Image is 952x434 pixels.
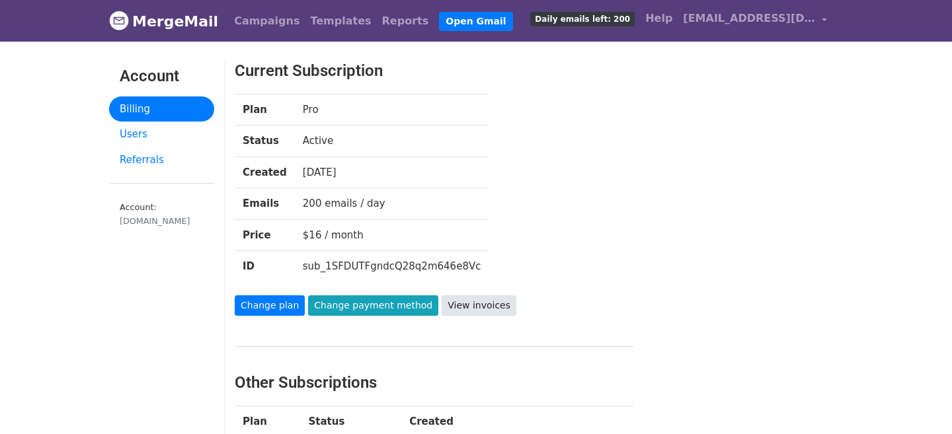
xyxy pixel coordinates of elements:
a: Change plan [235,295,305,316]
a: Referrals [109,147,214,173]
a: Templates [305,8,376,34]
a: MergeMail [109,7,218,35]
th: Price [235,219,295,251]
td: $16 / month [295,219,489,251]
a: Open Gmail [439,12,512,31]
span: Daily emails left: 200 [530,12,635,26]
img: MergeMail logo [109,11,129,30]
th: Status [235,126,295,157]
td: Pro [295,94,489,126]
a: View invoices [442,295,516,316]
a: Campaigns [229,8,305,34]
td: Active [295,126,489,157]
a: Help [640,5,678,32]
td: sub_1SFDUTFgndcQ28q2m646e8Vc [295,251,489,282]
th: ID [235,251,295,282]
a: Billing [109,96,214,122]
a: Users [109,122,214,147]
a: Change payment method [308,295,438,316]
td: 200 emails / day [295,188,489,220]
a: Reports [377,8,434,34]
h3: Current Subscription [235,61,791,81]
td: [DATE] [295,157,489,188]
h3: Account [120,67,204,86]
div: [DOMAIN_NAME] [120,215,204,227]
small: Account: [120,202,204,227]
h3: Other Subscriptions [235,373,633,392]
th: Emails [235,188,295,220]
th: Created [235,157,295,188]
th: Plan [235,94,295,126]
a: [EMAIL_ADDRESS][DOMAIN_NAME] [678,5,832,36]
a: Daily emails left: 200 [525,5,640,32]
span: [EMAIL_ADDRESS][DOMAIN_NAME] [683,11,815,26]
